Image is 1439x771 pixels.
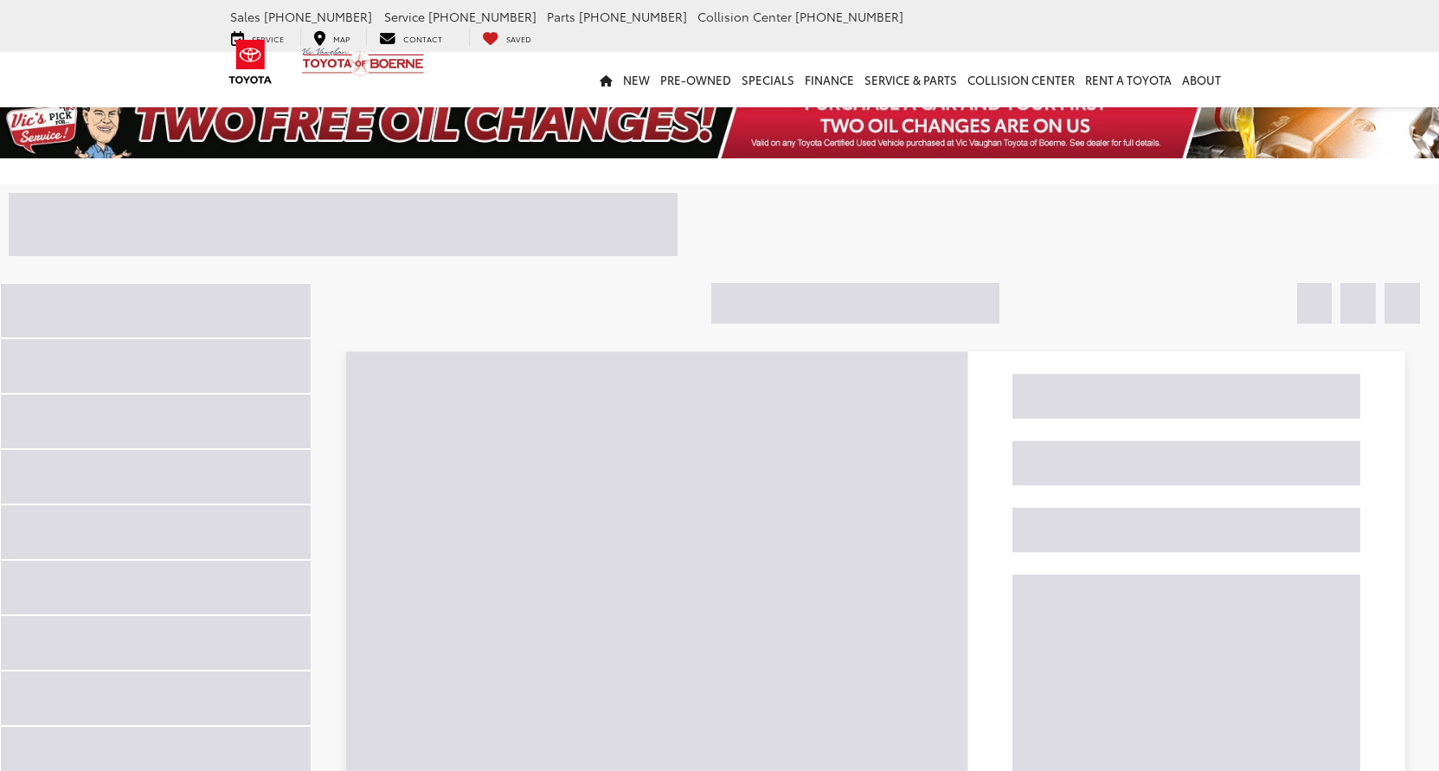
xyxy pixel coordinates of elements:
span: Sales [230,8,260,25]
a: New [618,52,655,107]
a: My Saved Vehicles [469,29,544,46]
span: Service [384,8,425,25]
a: Service & Parts: Opens in a new tab [859,52,962,107]
span: [PHONE_NUMBER] [264,8,372,25]
img: Vic Vaughan Toyota of Boerne [301,47,425,77]
a: Collision Center [962,52,1080,107]
span: [PHONE_NUMBER] [579,8,687,25]
a: Rent a Toyota [1080,52,1177,107]
a: Map [300,29,363,46]
span: Collision Center [697,8,792,25]
a: Service [218,29,297,46]
a: Finance [800,52,859,107]
span: Saved [506,33,531,44]
span: [PHONE_NUMBER] [428,8,536,25]
span: [PHONE_NUMBER] [795,8,903,25]
a: Home [594,52,618,107]
a: Specials [736,52,800,107]
a: About [1177,52,1226,107]
img: Toyota [218,34,283,90]
a: Pre-Owned [655,52,736,107]
span: Parts [547,8,575,25]
a: Contact [366,29,455,46]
